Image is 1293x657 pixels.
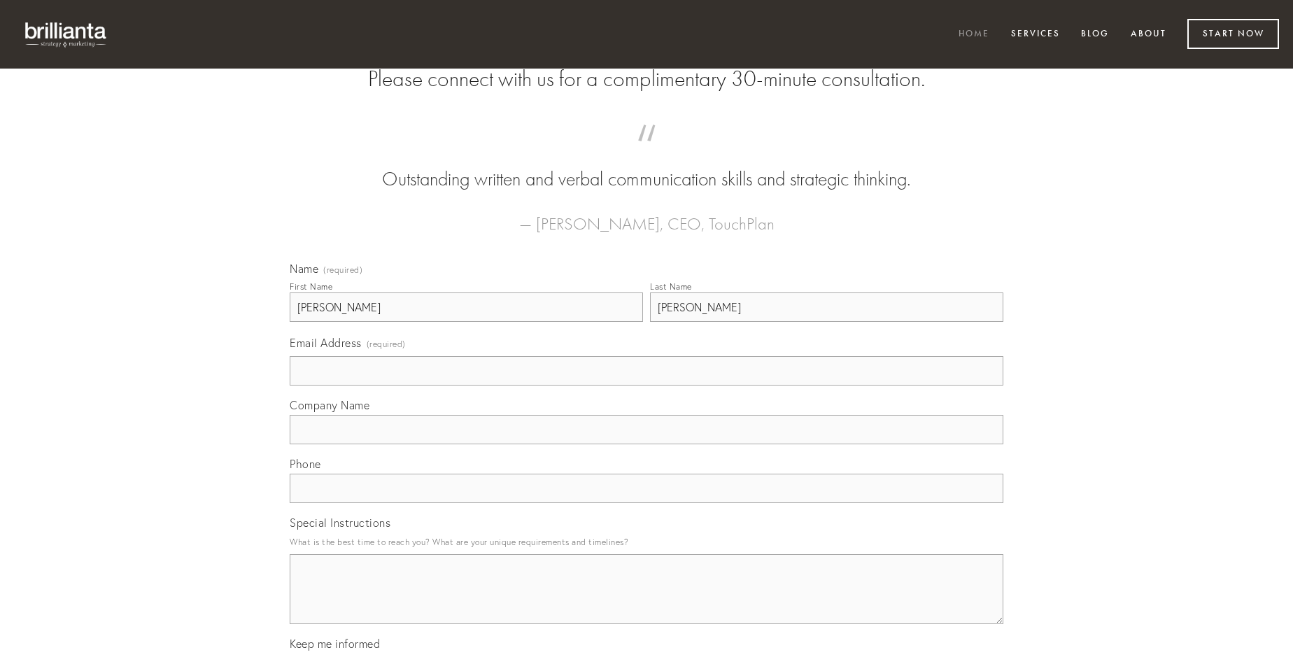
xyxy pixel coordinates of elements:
[290,637,380,651] span: Keep me informed
[14,14,119,55] img: brillianta - research, strategy, marketing
[323,266,362,274] span: (required)
[290,281,332,292] div: First Name
[312,139,981,193] blockquote: Outstanding written and verbal communication skills and strategic thinking.
[290,336,362,350] span: Email Address
[1072,23,1118,46] a: Blog
[949,23,998,46] a: Home
[290,66,1003,92] h2: Please connect with us for a complimentary 30-minute consultation.
[312,193,981,238] figcaption: — [PERSON_NAME], CEO, TouchPlan
[367,334,406,353] span: (required)
[312,139,981,166] span: “
[290,457,321,471] span: Phone
[290,262,318,276] span: Name
[1122,23,1175,46] a: About
[1187,19,1279,49] a: Start Now
[290,398,369,412] span: Company Name
[1002,23,1069,46] a: Services
[290,516,390,530] span: Special Instructions
[290,532,1003,551] p: What is the best time to reach you? What are your unique requirements and timelines?
[650,281,692,292] div: Last Name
